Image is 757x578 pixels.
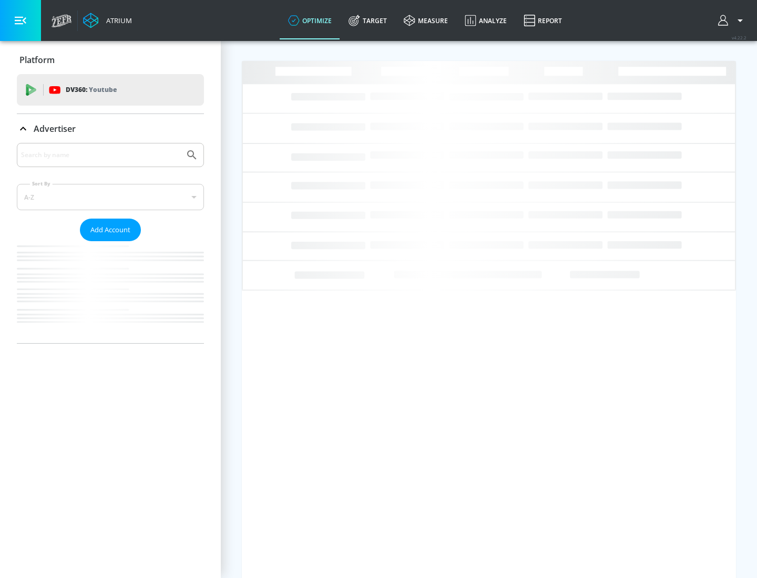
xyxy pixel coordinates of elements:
a: optimize [280,2,340,39]
p: DV360: [66,84,117,96]
div: A-Z [17,184,204,210]
nav: list of Advertiser [17,241,204,343]
span: Add Account [90,224,130,236]
p: Advertiser [34,123,76,135]
a: Atrium [83,13,132,28]
p: Platform [19,54,55,66]
a: Report [515,2,570,39]
a: Target [340,2,395,39]
div: Platform [17,45,204,75]
p: Youtube [89,84,117,95]
div: Advertiser [17,114,204,143]
div: DV360: Youtube [17,74,204,106]
a: measure [395,2,456,39]
input: Search by name [21,148,180,162]
div: Advertiser [17,143,204,343]
label: Sort By [30,180,53,187]
div: Atrium [102,16,132,25]
span: v 4.22.2 [732,35,746,40]
a: Analyze [456,2,515,39]
button: Add Account [80,219,141,241]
